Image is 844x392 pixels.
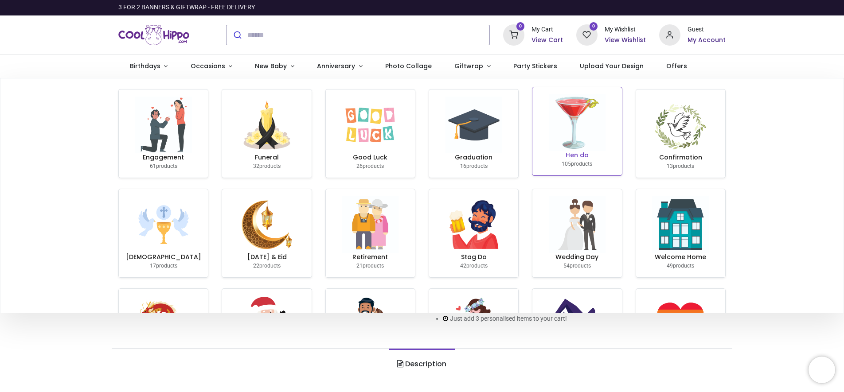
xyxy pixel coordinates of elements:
[238,196,295,253] img: image
[667,163,673,169] span: 13
[226,253,308,262] h6: [DATE] & Eid
[191,62,225,70] span: Occasions
[549,94,606,151] img: image
[536,151,618,160] h6: Hen do
[443,55,502,78] a: Giftwrap
[342,97,399,153] img: image
[532,87,621,175] a: Hen do 105products
[150,163,177,169] small: products
[652,296,709,353] img: image
[443,314,567,323] li: Just add 3 personalised items to your cart!
[122,253,204,262] h6: [DEMOGRAPHIC_DATA]
[667,263,694,269] small: products
[118,23,189,47] img: Cool Hippo
[429,189,518,277] a: Stag Do 42products
[222,189,311,277] a: [DATE] & Eid 22products
[342,196,399,253] img: image
[118,55,179,78] a: Birthdays
[385,62,432,70] span: Photo Collage
[356,263,384,269] small: products
[226,153,308,162] h6: Funeral
[222,89,311,178] a: Funeral 32products
[356,163,384,169] small: products
[563,263,570,269] span: 54
[119,89,208,178] a: Engagement 61products
[329,253,411,262] h6: Retirement
[356,163,363,169] span: 26
[389,349,455,380] a: Description
[135,196,192,253] img: image
[460,163,466,169] span: 16
[590,22,598,31] sup: 0
[135,296,192,353] img: image
[652,97,709,153] img: image
[531,25,563,34] div: My Cart
[460,263,488,269] small: products
[688,25,726,34] div: Guest
[326,189,415,277] a: Retirement 21products
[516,22,525,31] sup: 0
[244,55,306,78] a: New Baby
[445,97,502,153] img: image
[253,263,281,269] small: products
[238,296,295,353] img: image
[636,189,725,277] a: Welcome Home 49products
[445,296,502,353] img: image
[238,97,295,153] img: image
[118,23,189,47] a: Logo of Cool Hippo
[433,253,515,262] h6: Stag Do
[150,163,156,169] span: 61
[605,36,646,45] a: View Wishlist
[130,62,160,70] span: Birthdays
[605,25,646,34] div: My Wishlist
[562,161,571,167] span: 105
[460,263,466,269] span: 42
[118,3,255,12] div: 3 FOR 2 BANNERS & GIFTWRAP - FREE DELIVERY
[356,263,363,269] span: 21
[253,163,259,169] span: 32
[454,62,483,70] span: Giftwrap
[305,55,374,78] a: Anniversary
[445,196,502,253] img: image
[562,161,592,167] small: products
[329,153,411,162] h6: Good Luck
[513,62,557,70] span: Party Stickers
[255,62,287,70] span: New Baby
[539,3,726,12] iframe: Customer reviews powered by Trustpilot
[532,189,621,277] a: Wedding Day 54products
[119,189,208,277] a: [DEMOGRAPHIC_DATA] 17products
[580,62,644,70] span: Upload Your Design
[179,55,244,78] a: Occasions
[460,163,488,169] small: products
[122,153,204,162] h6: Engagement
[503,31,524,38] a: 0
[253,263,259,269] span: 22
[576,31,598,38] a: 0
[536,253,618,262] h6: Wedding Day
[666,62,687,70] span: Offers
[227,25,247,45] button: Submit
[563,263,591,269] small: products
[809,357,835,383] iframe: Brevo live chat
[150,263,156,269] span: 17
[531,36,563,45] a: View Cart
[342,296,399,353] img: image
[135,97,192,153] img: image
[688,36,726,45] a: My Account
[549,296,606,353] img: image
[317,62,355,70] span: Anniversary
[433,153,515,162] h6: Graduation
[429,89,518,178] a: Graduation 16products
[640,153,722,162] h6: Confirmation
[326,89,415,178] a: Good Luck 26products
[150,263,177,269] small: products
[640,253,722,262] h6: Welcome Home
[636,89,725,178] a: Confirmation 13products
[667,163,694,169] small: products
[667,263,673,269] span: 49
[253,163,281,169] small: products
